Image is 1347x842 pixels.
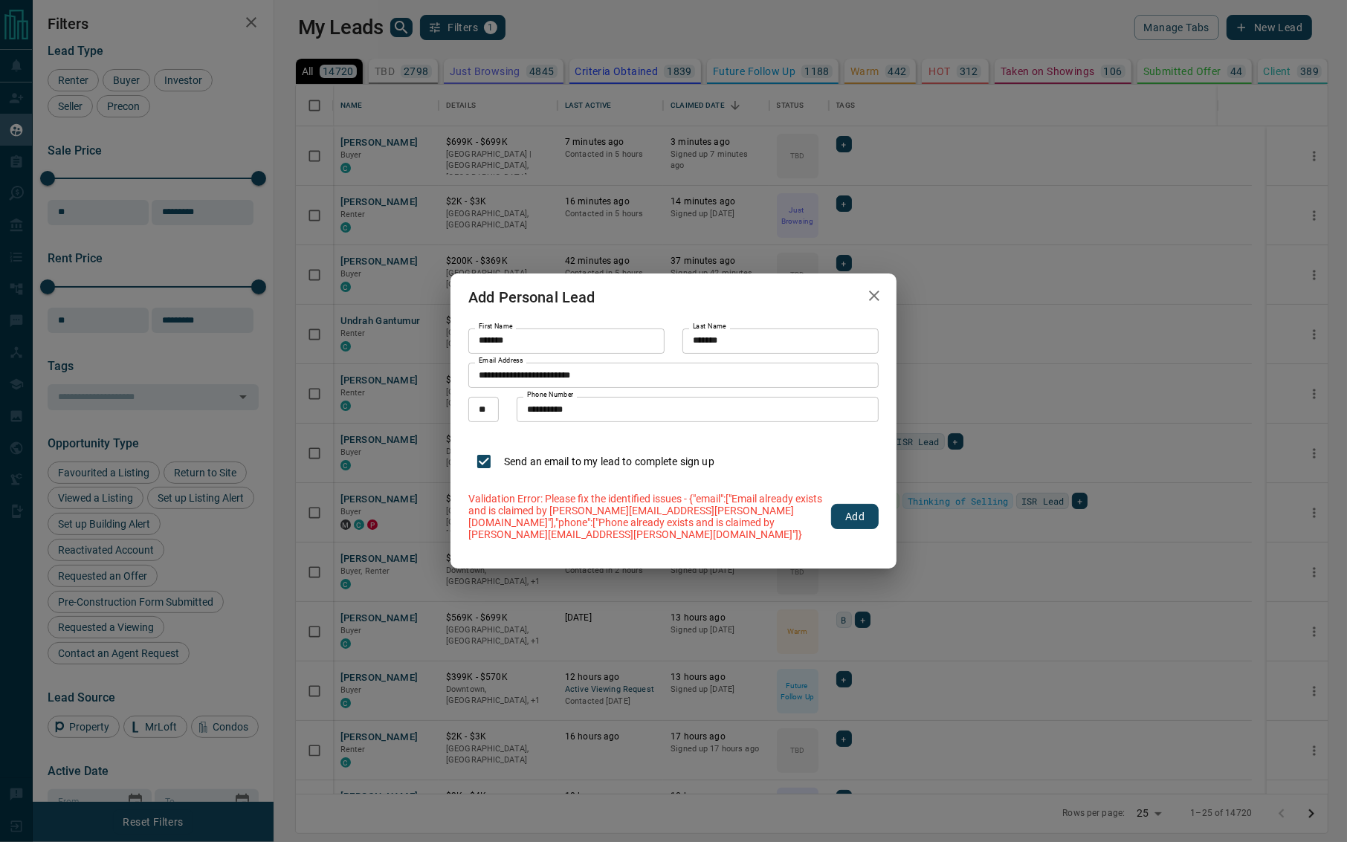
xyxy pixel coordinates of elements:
label: Phone Number [527,390,574,400]
p: Validation Error: Please fix the identified issues - {"email":["Email already exists and is claim... [468,493,822,540]
label: Last Name [693,322,726,331]
button: Add [831,504,879,529]
label: Email Address [479,356,523,366]
h2: Add Personal Lead [450,273,613,321]
p: Send an email to my lead to complete sign up [504,454,714,470]
label: First Name [479,322,513,331]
